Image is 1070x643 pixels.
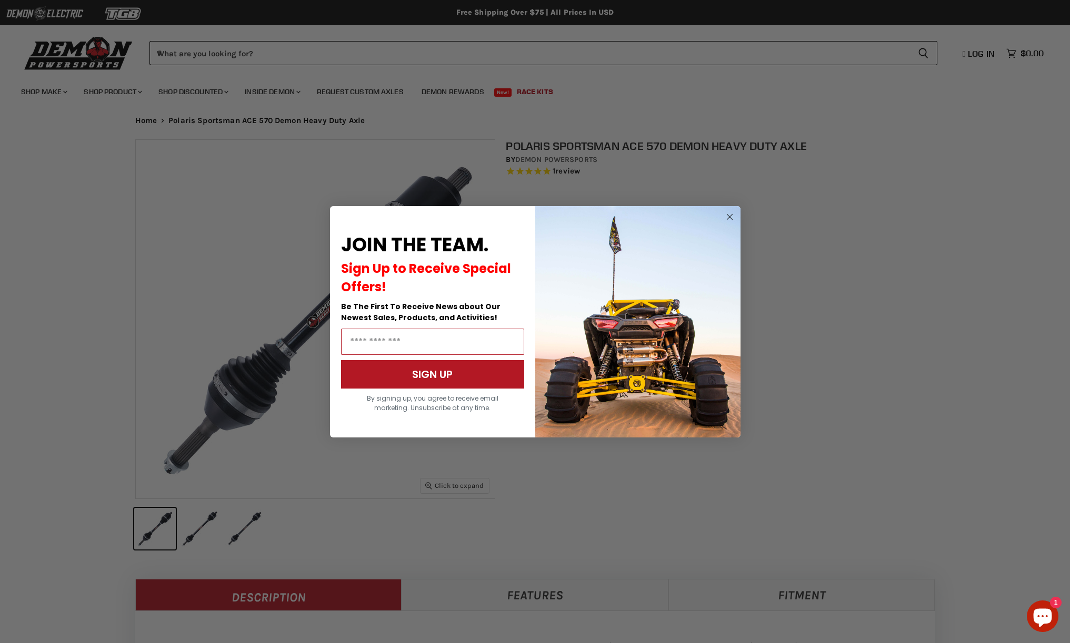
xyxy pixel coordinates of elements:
span: By signing up, you agree to receive email marketing. Unsubscribe at any time. [367,394,498,412]
img: a9095488-b6e7-41ba-879d-588abfab540b.jpeg [535,206,741,437]
button: SIGN UP [341,360,524,389]
input: Email Address [341,329,524,355]
inbox-online-store-chat: Shopify online store chat [1024,600,1062,635]
button: Close dialog [723,210,736,223]
span: Sign Up to Receive Special Offers! [341,260,511,295]
span: JOIN THE TEAM. [341,231,488,258]
span: Be The First To Receive News about Our Newest Sales, Products, and Activities! [341,301,501,323]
